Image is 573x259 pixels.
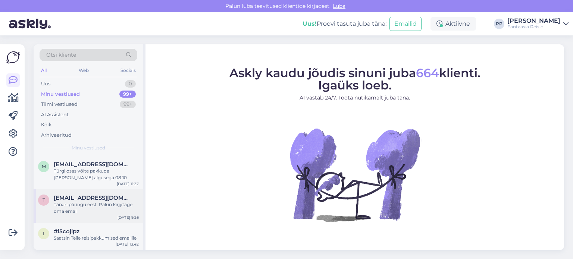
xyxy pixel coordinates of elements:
span: Minu vestlused [72,145,105,151]
span: teettoming@gmail.com [54,195,131,201]
div: Fantaasia Reisid [507,24,560,30]
div: Uus [41,80,50,88]
span: maltismari@gmail.com [54,161,131,168]
div: PP [494,19,504,29]
div: Aktiivne [430,17,476,31]
div: Saatsin Teile reisipakkumised emailile [54,235,139,241]
b: Uus! [303,20,317,27]
div: Minu vestlused [41,91,80,98]
div: 99+ [120,101,136,108]
img: Askly Logo [6,50,20,64]
img: No Chat active [288,107,422,241]
span: #i5cojipz [54,228,79,235]
button: Emailid [389,17,422,31]
span: 664 [416,65,439,80]
div: AI Assistent [41,111,69,119]
div: Proovi tasuta juba täna: [303,19,386,28]
div: 0 [125,80,136,88]
div: Tiimi vestlused [41,101,78,108]
span: Otsi kliente [46,51,76,59]
div: Arhiveeritud [41,132,72,139]
div: Socials [119,66,137,75]
a: [PERSON_NAME]Fantaasia Reisid [507,18,569,30]
span: Askly kaudu jõudis sinuni juba klienti. Igaüks loeb. [229,65,480,92]
div: [DATE] 9:26 [118,215,139,220]
span: Luba [331,3,348,9]
div: Kõik [41,121,52,129]
span: t [43,197,45,203]
div: 99+ [119,91,136,98]
span: m [42,164,46,169]
p: AI vastab 24/7. Tööta nutikamalt juba täna. [229,94,480,101]
div: [DATE] 13:42 [116,241,139,247]
span: i [43,231,44,236]
div: Web [77,66,90,75]
div: Tänan päringu eest. Palun kirjytage oma email [54,201,139,215]
div: All [40,66,48,75]
div: [PERSON_NAME] [507,18,560,24]
div: Türgi osas võite pakkuda [PERSON_NAME] algusega 08.10 [54,168,139,181]
div: [DATE] 11:37 [117,181,139,187]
